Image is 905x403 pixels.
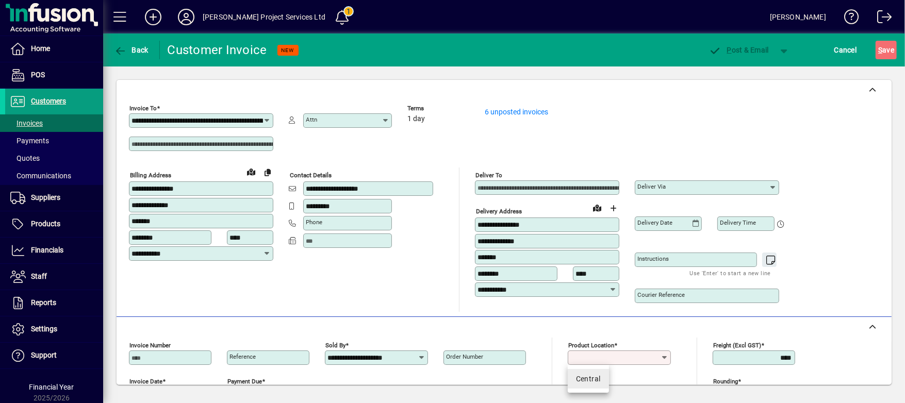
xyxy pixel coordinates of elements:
button: Back [111,41,151,59]
mat-label: Invoice To [129,105,157,112]
button: Add [137,8,170,26]
a: View on map [589,199,605,216]
mat-label: Deliver via [637,183,666,190]
mat-label: Deliver To [475,172,502,179]
a: Products [5,211,103,237]
span: Quotes [10,154,40,162]
div: [PERSON_NAME] [770,9,826,25]
span: Financial Year [29,383,74,391]
a: Logout [869,2,892,36]
mat-option: Central [568,369,609,389]
mat-label: Rounding [713,378,738,385]
a: Settings [5,316,103,342]
mat-label: Courier Reference [637,291,685,298]
mat-label: Invoice date [129,378,162,385]
a: 6 unposted invoices [485,108,548,116]
a: Staff [5,264,103,290]
span: Payments [10,137,49,145]
span: Products [31,220,60,228]
div: [PERSON_NAME] Project Services Ltd [203,9,325,25]
span: Home [31,44,50,53]
span: Invoices [10,119,43,127]
a: Support [5,343,103,368]
mat-label: Delivery date [637,219,672,226]
span: 1 day [407,115,425,123]
span: Cancel [834,42,857,58]
mat-label: Attn [306,116,317,123]
span: Back [114,46,149,54]
mat-label: Payment due [227,378,262,385]
span: POS [31,71,45,79]
span: Communications [10,172,71,180]
span: Reports [31,298,56,307]
div: Customer Invoice [168,42,267,58]
a: Suppliers [5,185,103,211]
a: Knowledge Base [836,2,859,36]
a: Quotes [5,149,103,167]
span: ost & Email [709,46,769,54]
mat-label: Delivery time [720,219,756,226]
button: Choose address [605,200,622,216]
mat-label: Phone [306,219,322,226]
a: Home [5,36,103,62]
a: POS [5,62,103,88]
span: Settings [31,325,57,333]
span: Staff [31,272,47,280]
span: S [878,46,882,54]
mat-label: Freight (excl GST) [713,342,761,349]
mat-label: Product location [568,342,614,349]
span: Support [31,351,57,359]
mat-label: Invoice number [129,342,171,349]
button: Profile [170,8,203,26]
a: Reports [5,290,103,316]
app-page-header-button: Back [103,41,160,59]
span: NEW [282,47,294,54]
mat-label: Order number [446,353,483,360]
mat-hint: Use 'Enter' to start a new line [690,267,771,279]
a: Financials [5,238,103,263]
a: Invoices [5,114,103,132]
div: Central [576,374,601,384]
span: P [727,46,732,54]
span: Terms [407,105,469,112]
span: ave [878,42,894,58]
a: View on map [243,163,259,180]
button: Save [876,41,897,59]
button: Copy to Delivery address [259,164,276,180]
mat-label: Instructions [637,255,669,262]
button: Cancel [832,41,860,59]
mat-label: Sold by [325,342,345,349]
a: Communications [5,167,103,184]
span: Financials [31,246,63,254]
button: Post & Email [704,41,774,59]
span: Suppliers [31,193,60,202]
mat-label: Reference [229,353,256,360]
span: Customers [31,97,66,105]
a: Payments [5,132,103,149]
